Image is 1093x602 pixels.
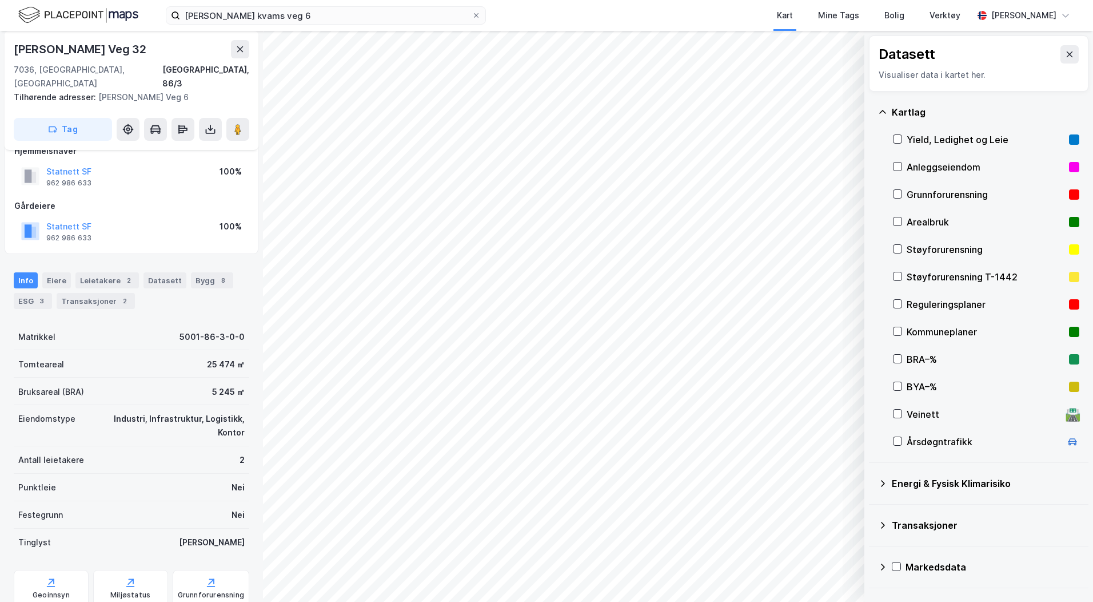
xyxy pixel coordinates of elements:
[217,275,229,286] div: 8
[907,325,1064,339] div: Kommuneplaner
[14,118,112,141] button: Tag
[232,508,245,522] div: Nei
[33,591,70,600] div: Geoinnsyn
[191,272,233,288] div: Bygg
[14,63,162,90] div: 7036, [GEOGRAPHIC_DATA], [GEOGRAPHIC_DATA]
[907,435,1061,449] div: Årsdøgntrafikk
[14,90,240,104] div: [PERSON_NAME] Veg 6
[18,330,55,344] div: Matrikkel
[1036,547,1093,602] iframe: Chat Widget
[907,298,1064,311] div: Reguleringsplaner
[46,233,91,243] div: 962 986 633
[18,5,138,25] img: logo.f888ab2527a4732fd821a326f86c7f29.svg
[907,160,1064,174] div: Anleggseiendom
[14,199,249,213] div: Gårdeiere
[207,358,245,371] div: 25 474 ㎡
[18,508,63,522] div: Festegrunn
[36,295,47,307] div: 3
[930,9,960,22] div: Verktøy
[212,385,245,399] div: 5 245 ㎡
[777,9,793,22] div: Kart
[907,353,1064,366] div: BRA–%
[18,536,51,549] div: Tinglyst
[18,481,56,494] div: Punktleie
[143,272,186,288] div: Datasett
[907,243,1064,256] div: Støyforurensning
[18,412,75,426] div: Eiendomstype
[907,188,1064,201] div: Grunnforurensning
[46,179,91,188] div: 962 986 633
[89,412,245,439] div: Industri, Infrastruktur, Logistikk, Kontor
[57,293,135,309] div: Transaksjoner
[14,92,98,102] span: Tilhørende adresser:
[907,380,1064,394] div: BYA–%
[123,275,134,286] div: 2
[892,105,1079,119] div: Kartlag
[14,144,249,158] div: Hjemmelshaver
[879,45,935,64] div: Datasett
[1065,407,1080,422] div: 🛣️
[884,9,904,22] div: Bolig
[892,518,1079,532] div: Transaksjoner
[14,40,149,58] div: [PERSON_NAME] Veg 32
[75,272,139,288] div: Leietakere
[905,560,1079,574] div: Markedsdata
[991,9,1056,22] div: [PERSON_NAME]
[18,385,84,399] div: Bruksareal (BRA)
[220,220,242,233] div: 100%
[179,330,245,344] div: 5001-86-3-0-0
[907,133,1064,146] div: Yield, Ledighet og Leie
[907,407,1061,421] div: Veinett
[18,358,64,371] div: Tomteareal
[18,453,84,467] div: Antall leietakere
[818,9,859,22] div: Mine Tags
[907,270,1064,284] div: Støyforurensning T-1442
[162,63,249,90] div: [GEOGRAPHIC_DATA], 86/3
[179,536,245,549] div: [PERSON_NAME]
[110,591,150,600] div: Miljøstatus
[879,68,1079,82] div: Visualiser data i kartet her.
[907,215,1064,229] div: Arealbruk
[892,477,1079,490] div: Energi & Fysisk Klimarisiko
[14,272,38,288] div: Info
[42,272,71,288] div: Eiere
[232,481,245,494] div: Nei
[119,295,130,307] div: 2
[180,7,472,24] input: Søk på adresse, matrikkel, gårdeiere, leietakere eller personer
[14,293,52,309] div: ESG
[1036,547,1093,602] div: Kontrollprogram for chat
[240,453,245,467] div: 2
[178,591,244,600] div: Grunnforurensning
[220,165,242,179] div: 100%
